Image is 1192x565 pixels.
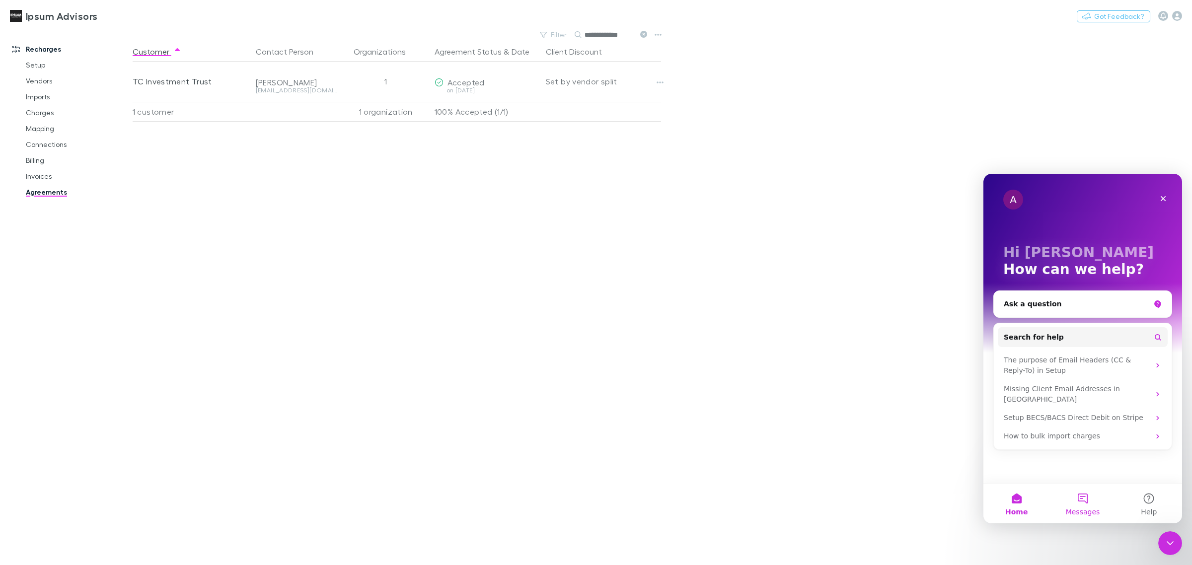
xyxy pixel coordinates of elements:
[16,57,140,73] a: Setup
[512,42,529,62] button: Date
[16,168,140,184] a: Invoices
[341,62,431,101] div: 1
[256,77,337,87] div: [PERSON_NAME]
[16,152,140,168] a: Billing
[435,102,538,121] p: 100% Accepted (1/1)
[256,42,325,62] button: Contact Person
[447,77,485,87] span: Accepted
[16,137,140,152] a: Connections
[546,62,661,101] div: Set by vendor split
[341,102,431,122] div: 1 organization
[4,4,103,28] a: Ipsum Advisors
[16,121,140,137] a: Mapping
[983,174,1182,523] iframe: Intercom live chat
[16,105,140,121] a: Charges
[435,87,538,93] div: on [DATE]
[10,10,22,22] img: Ipsum Advisors's Logo
[16,184,140,200] a: Agreements
[133,62,248,101] div: TC Investment Trust
[546,42,614,62] button: Client Discount
[435,42,538,62] div: &
[535,29,573,41] button: Filter
[16,73,140,89] a: Vendors
[354,42,418,62] button: Organizations
[2,41,140,57] a: Recharges
[1077,10,1150,22] button: Got Feedback?
[133,102,252,122] div: 1 customer
[133,42,181,62] button: Customer
[1158,531,1182,555] iframe: Intercom live chat
[435,42,502,62] button: Agreement Status
[16,89,140,105] a: Imports
[26,10,97,22] h3: Ipsum Advisors
[256,87,337,93] div: [EMAIL_ADDRESS][DOMAIN_NAME]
